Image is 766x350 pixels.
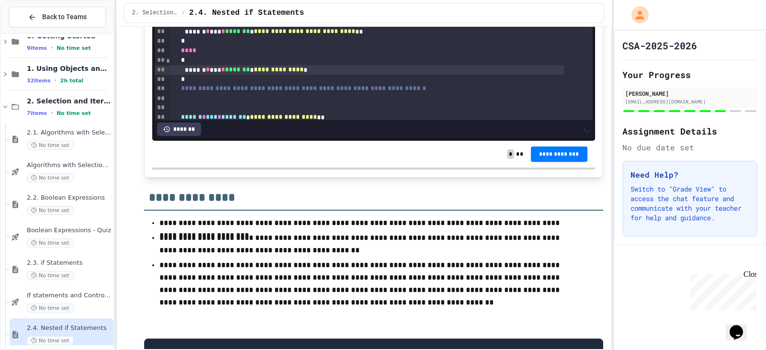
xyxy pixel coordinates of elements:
span: No time set [27,141,74,150]
span: Algorithms with Selection and Repetition - Topic 2.1 [27,161,112,169]
span: 2.1. Algorithms with Selection and Repetition [27,129,112,137]
span: 2.2. Boolean Expressions [27,194,112,202]
span: No time set [27,336,74,345]
iframe: chat widget [726,312,756,340]
span: 2h total [60,78,84,84]
div: No due date set [622,142,757,153]
div: Chat with us now!Close [4,4,66,61]
span: 2. Selection and Iteration [132,9,178,17]
span: No time set [27,206,74,215]
span: No time set [27,304,74,313]
p: Switch to "Grade View" to access the chat feature and communicate with your teacher for help and ... [631,184,749,223]
span: 7 items [27,110,47,116]
span: No time set [27,238,74,248]
span: No time set [56,45,91,51]
span: 9 items [27,45,47,51]
h3: Need Help? [631,169,749,181]
span: 1. Using Objects and Methods [27,64,112,73]
div: My Account [621,4,651,26]
span: No time set [27,271,74,280]
span: / [182,9,185,17]
h2: Your Progress [622,68,757,81]
div: [EMAIL_ADDRESS][DOMAIN_NAME] [625,98,755,105]
span: • [51,109,53,117]
h2: Assignment Details [622,124,757,138]
span: 2.4. Nested if Statements [27,324,112,332]
span: 2.3. if Statements [27,259,112,267]
span: Boolean Expressions - Quiz [27,226,112,235]
span: Back to Teams [42,12,87,22]
h1: CSA-2025-2026 [622,39,697,52]
span: If statements and Control Flow - Quiz [27,292,112,300]
div: [PERSON_NAME] [625,89,755,98]
button: Back to Teams [9,7,106,27]
span: 32 items [27,78,51,84]
span: 2. Selection and Iteration [27,97,112,105]
span: • [55,77,56,84]
iframe: chat widget [687,270,756,311]
span: • [51,44,53,52]
span: 2.4. Nested if Statements [189,7,304,19]
span: No time set [27,173,74,182]
span: No time set [56,110,91,116]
